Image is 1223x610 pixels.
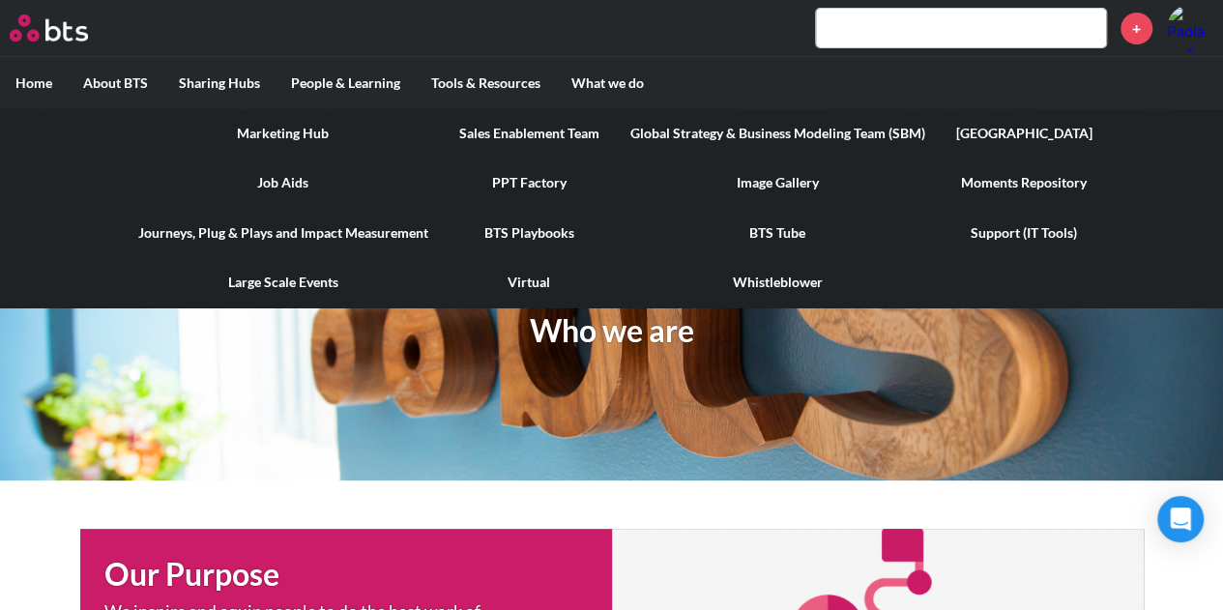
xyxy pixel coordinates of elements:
label: Tools & Resources [416,58,556,108]
a: + [1121,13,1152,44]
label: Sharing Hubs [163,58,276,108]
img: Paola Reduzzi [1167,5,1213,51]
label: About BTS [68,58,163,108]
h1: Who we are [530,309,694,353]
div: Open Intercom Messenger [1157,496,1204,542]
img: BTS Logo [10,15,88,42]
h1: Our Purpose [104,553,612,596]
a: Profile [1167,5,1213,51]
a: Go home [10,15,124,42]
label: People & Learning [276,58,416,108]
label: What we do [556,58,659,108]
